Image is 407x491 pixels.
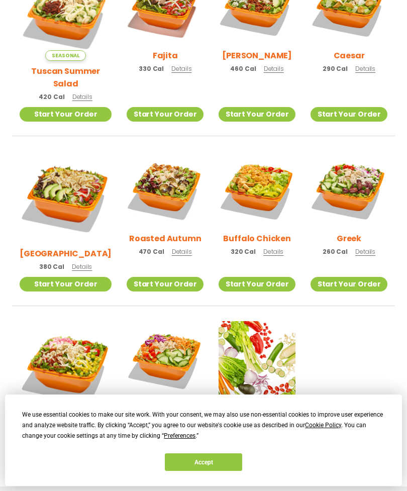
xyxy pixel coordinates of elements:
[311,277,387,291] a: Start Your Order
[127,151,203,228] img: Product photo for Roasted Autumn Salad
[219,277,295,291] a: Start Your Order
[164,432,195,439] span: Preferences
[127,107,203,122] a: Start Your Order
[222,49,292,62] h2: [PERSON_NAME]
[45,50,86,61] span: Seasonal
[355,247,375,256] span: Details
[264,64,284,73] span: Details
[20,151,112,243] img: Product photo for BBQ Ranch Salad
[172,247,192,256] span: Details
[20,247,112,260] h2: [GEOGRAPHIC_DATA]
[139,247,164,256] span: 470 Cal
[219,151,295,228] img: Product photo for Buffalo Chicken Salad
[323,64,348,73] span: 290 Cal
[305,422,341,429] span: Cookie Policy
[139,64,164,73] span: 330 Cal
[72,92,92,101] span: Details
[39,262,64,271] span: 380 Cal
[311,151,387,228] img: Product photo for Greek Salad
[39,92,64,102] span: 420 Cal
[230,64,256,73] span: 460 Cal
[355,64,375,73] span: Details
[165,453,242,471] button: Accept
[20,65,112,90] h2: Tuscan Summer Salad
[231,247,256,256] span: 320 Cal
[153,49,178,62] h2: Fajita
[127,321,203,398] img: Product photo for Thai Salad
[20,321,112,413] img: Product photo for Jalapeño Ranch Salad
[20,107,112,122] a: Start Your Order
[22,410,384,441] div: We use essential cookies to make our site work. With your consent, we may also use non-essential ...
[337,232,361,245] h2: Greek
[171,64,191,73] span: Details
[20,277,112,291] a: Start Your Order
[5,395,402,486] div: Cookie Consent Prompt
[127,277,203,291] a: Start Your Order
[129,232,201,245] h2: Roasted Autumn
[219,107,295,122] a: Start Your Order
[72,262,92,271] span: Details
[323,247,348,256] span: 260 Cal
[223,232,291,245] h2: Buffalo Chicken
[219,321,295,398] img: Product photo for Build Your Own
[334,49,365,62] h2: Caesar
[311,107,387,122] a: Start Your Order
[263,247,283,256] span: Details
